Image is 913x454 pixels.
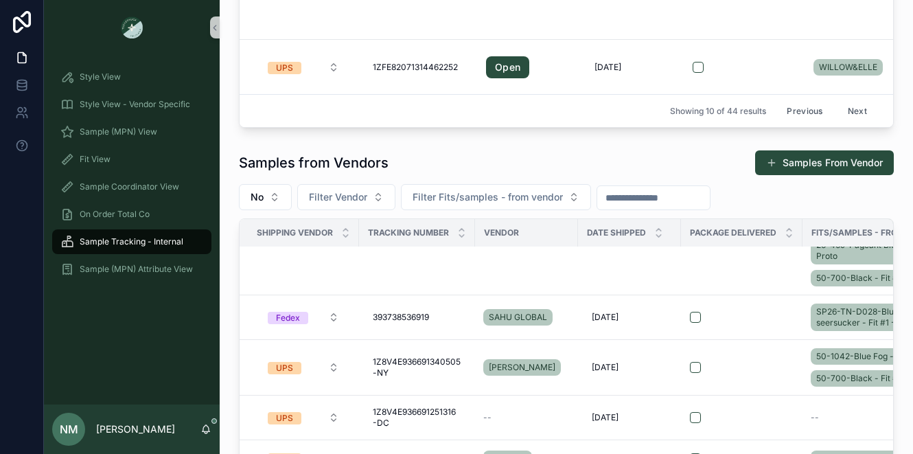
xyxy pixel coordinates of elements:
[257,355,350,380] button: Select Button
[594,62,621,73] span: [DATE]
[811,270,908,286] a: 50-700-Black - Fit #3
[276,312,300,324] div: Fedex
[811,412,819,423] span: --
[816,373,903,384] span: 50-700-Black - Fit #3
[256,304,351,330] a: Select Button
[592,362,619,373] span: [DATE]
[592,312,619,323] span: [DATE]
[489,362,555,373] span: [PERSON_NAME]
[838,100,877,122] button: Next
[60,421,78,438] span: NM
[483,359,561,376] a: [PERSON_NAME]
[52,257,211,282] a: Sample (MPN) Attribute View
[44,55,220,299] div: scrollable content
[483,356,570,378] a: [PERSON_NAME]
[483,306,570,328] a: SAHU GLOBAL
[239,184,292,210] button: Select Button
[257,227,333,238] span: Shipping Vendor
[373,62,458,73] span: 1ZFE82071314462252
[309,190,367,204] span: Filter Vendor
[486,56,573,78] a: Open
[589,56,675,78] a: [DATE]
[586,407,673,429] a: [DATE]
[367,401,467,434] a: 1Z8V4E936691251316 -DC
[52,65,211,89] a: Style View
[52,147,211,172] a: Fit View
[483,412,570,423] a: --
[52,120,211,144] a: Sample (MPN) View
[256,54,351,80] a: Select Button
[484,227,519,238] span: Vendor
[256,405,351,431] a: Select Button
[483,412,492,423] span: --
[256,354,351,381] a: Select Button
[489,312,547,323] span: SAHU GLOBAL
[483,309,553,326] a: SAHU GLOBAL
[816,273,903,284] span: 50-700-Black - Fit #3
[592,412,619,423] span: [DATE]
[777,100,832,122] button: Previous
[486,56,529,78] a: Open
[52,202,211,227] a: On Order Total Co
[121,16,143,38] img: App logo
[367,351,467,384] a: 1Z8V4E936691340505-NY
[96,422,175,436] p: [PERSON_NAME]
[257,305,350,330] button: Select Button
[811,370,908,387] a: 50-700-Black - Fit #3
[276,362,293,374] div: UPS
[257,405,350,430] button: Select Button
[276,62,293,74] div: UPS
[373,407,461,429] span: 1Z8V4E936691251316 -DC
[80,236,183,247] span: Sample Tracking - Internal
[690,227,776,238] span: Package Delivered
[367,306,467,328] a: 393738536919
[80,154,111,165] span: Fit View
[80,181,179,192] span: Sample Coordinator View
[373,312,429,323] span: 393738536919
[587,227,646,238] span: Date Shipped
[276,412,293,424] div: UPS
[251,190,264,204] span: No
[297,184,395,210] button: Select Button
[239,153,389,172] h1: Samples from Vendors
[586,306,673,328] a: [DATE]
[52,92,211,117] a: Style View - Vendor Specific
[80,71,121,82] span: Style View
[586,356,673,378] a: [DATE]
[413,190,563,204] span: Filter Fits/samples - from vendor
[367,56,470,78] a: 1ZFE82071314462252
[52,229,211,254] a: Sample Tracking - Internal
[819,62,877,73] span: WILLOW&ELLE
[373,356,461,378] span: 1Z8V4E936691340505-NY
[368,227,449,238] span: Tracking Number
[80,264,193,275] span: Sample (MPN) Attribute View
[257,55,350,80] button: Select Button
[80,126,157,137] span: Sample (MPN) View
[813,59,883,76] a: WILLOW&ELLE
[755,150,894,175] button: Samples From Vendor
[670,105,766,116] span: Showing 10 of 44 results
[80,209,150,220] span: On Order Total Co
[80,99,190,110] span: Style View - Vendor Specific
[401,184,591,210] button: Select Button
[52,174,211,199] a: Sample Coordinator View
